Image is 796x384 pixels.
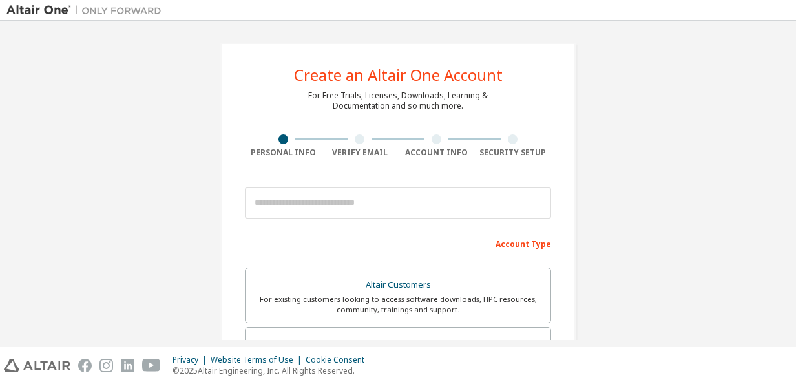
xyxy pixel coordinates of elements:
div: Cookie Consent [306,355,372,365]
img: youtube.svg [142,359,161,372]
div: Altair Customers [253,276,543,294]
p: © 2025 Altair Engineering, Inc. All Rights Reserved. [173,365,372,376]
div: Create an Altair One Account [294,67,503,83]
div: For existing customers looking to access software downloads, HPC resources, community, trainings ... [253,294,543,315]
div: Security Setup [475,147,552,158]
div: Students [253,336,543,354]
div: For Free Trials, Licenses, Downloads, Learning & Documentation and so much more. [308,91,488,111]
div: Account Type [245,233,551,253]
div: Account Info [398,147,475,158]
img: altair_logo.svg [4,359,70,372]
img: Altair One [6,4,168,17]
div: Privacy [173,355,211,365]
img: instagram.svg [99,359,113,372]
div: Verify Email [322,147,399,158]
div: Personal Info [245,147,322,158]
img: facebook.svg [78,359,92,372]
div: Website Terms of Use [211,355,306,365]
img: linkedin.svg [121,359,134,372]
